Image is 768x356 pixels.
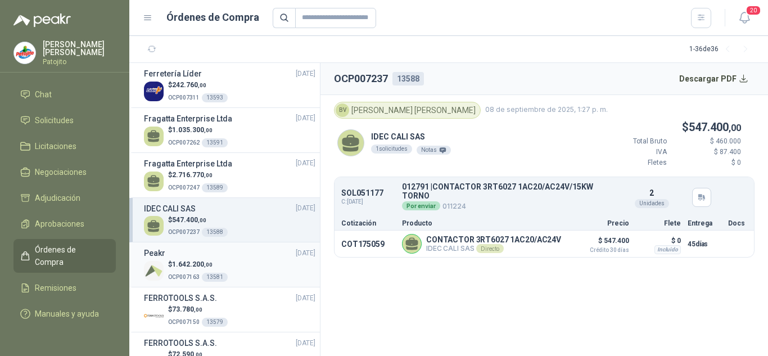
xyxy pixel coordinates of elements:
div: Notas [417,146,451,155]
span: OCP007262 [168,139,200,146]
p: $ [168,125,228,136]
div: 1 - 36 de 36 [689,40,755,58]
span: ,00 [204,172,213,178]
p: $ [168,170,228,181]
a: Órdenes de Compra [13,239,116,273]
span: Licitaciones [35,140,76,152]
span: ,00 [204,127,213,133]
a: Chat [13,84,116,105]
span: [DATE] [296,248,315,259]
div: 13588 [392,72,424,85]
span: OCP007311 [168,94,200,101]
span: [DATE] [296,113,315,124]
span: Chat [35,88,52,101]
span: OCP007163 [168,274,200,280]
span: Adjudicación [35,192,80,204]
h3: FERROTOOLS S.A.S. [144,292,217,304]
h3: IDEC CALI SAS [144,202,196,215]
span: [DATE] [296,338,315,349]
p: COT175059 [341,240,395,249]
p: $ 547.400 [573,234,629,253]
span: ,00 [204,262,213,268]
div: 1 solicitudes [371,145,412,154]
a: FERROTOOLS S.A.S.[DATE] Company Logo$73.780,00OCP00715013579 [144,292,315,327]
p: Producto [402,220,566,227]
img: Company Logo [14,42,35,64]
span: [DATE] [296,69,315,79]
span: [DATE] [296,203,315,214]
div: BV [336,103,349,117]
button: Descargar PDF [673,67,755,90]
p: $ [599,119,741,136]
p: 2 [649,187,654,199]
a: Remisiones [13,277,116,299]
p: 011224 [402,200,611,212]
p: $ [168,215,228,226]
p: Entrega [688,220,721,227]
a: Fragatta Enterprise Ltda[DATE] $2.716.770,00OCP00724713589 [144,157,315,193]
img: Company Logo [144,82,164,101]
div: Incluido [654,245,681,254]
a: Adjudicación [13,187,116,209]
p: SOL051177 [341,189,383,197]
h3: FERROTOOLS S.A.S. [144,337,217,349]
p: IVA [599,147,667,157]
p: Total Bruto [599,136,667,147]
span: OCP007150 [168,319,200,325]
p: IDEC CALI SAS [371,130,451,143]
span: OCP007247 [168,184,200,191]
span: Remisiones [35,282,76,294]
p: Precio [573,220,629,227]
p: 45 días [688,237,721,251]
h3: Fragatta Enterprise Ltda [144,157,232,170]
span: [DATE] [296,158,315,169]
img: Logo peakr [13,13,71,27]
span: Crédito 30 días [573,247,629,253]
div: Directo [476,244,503,253]
a: Fragatta Enterprise Ltda[DATE] $1.035.300,00OCP00726213591 [144,112,315,148]
span: [DATE] [296,293,315,304]
div: 13581 [202,273,228,282]
span: 1.642.200 [172,260,213,268]
button: 20 [734,8,755,28]
p: $ 0 [674,157,741,168]
p: [PERSON_NAME] [PERSON_NAME] [43,40,116,56]
div: [PERSON_NAME] [PERSON_NAME] [334,102,481,119]
p: 012791 | CONTACTOR 3RT6027 1AC20/AC24V/15KW TORNO [402,183,611,200]
a: Manuales y ayuda [13,303,116,325]
a: Solicitudes [13,110,116,131]
div: 13591 [202,138,228,147]
div: Por enviar [402,201,440,210]
h3: Fragatta Enterprise Ltda [144,112,232,125]
div: 13588 [202,228,228,237]
span: 242.760 [172,81,206,89]
a: Peakr[DATE] Company Logo$1.642.200,00OCP00716313581 [144,247,315,282]
p: CONTACTOR 3RT6027 1AC20/AC24V [426,235,561,244]
p: $ 460.000 [674,136,741,147]
h1: Órdenes de Compra [166,10,259,25]
p: Cotización [341,220,395,227]
a: Negociaciones [13,161,116,183]
span: 73.780 [172,305,202,313]
h2: OCP007237 [334,71,388,87]
p: Flete [636,220,681,227]
p: Patojito [43,58,116,65]
div: 13593 [202,93,228,102]
span: 08 de septiembre de 2025, 1:27 p. m. [485,105,608,115]
span: ,00 [198,217,206,223]
div: 13589 [202,183,228,192]
a: Ferretería Líder[DATE] Company Logo$242.760,00OCP00731113593 [144,67,315,103]
p: $ [168,259,228,270]
h3: Ferretería Líder [144,67,202,80]
span: Negociaciones [35,166,87,178]
a: IDEC CALI SAS[DATE] $547.400,00OCP00723713588 [144,202,315,238]
a: Licitaciones [13,136,116,157]
p: $ 0 [636,234,681,247]
span: OCP007237 [168,229,200,235]
span: 547.400 [172,216,206,224]
span: Aprobaciones [35,218,84,230]
span: 2.716.770 [172,171,213,179]
span: ,00 [729,123,741,133]
img: Company Logo [144,261,164,281]
a: Aprobaciones [13,213,116,235]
